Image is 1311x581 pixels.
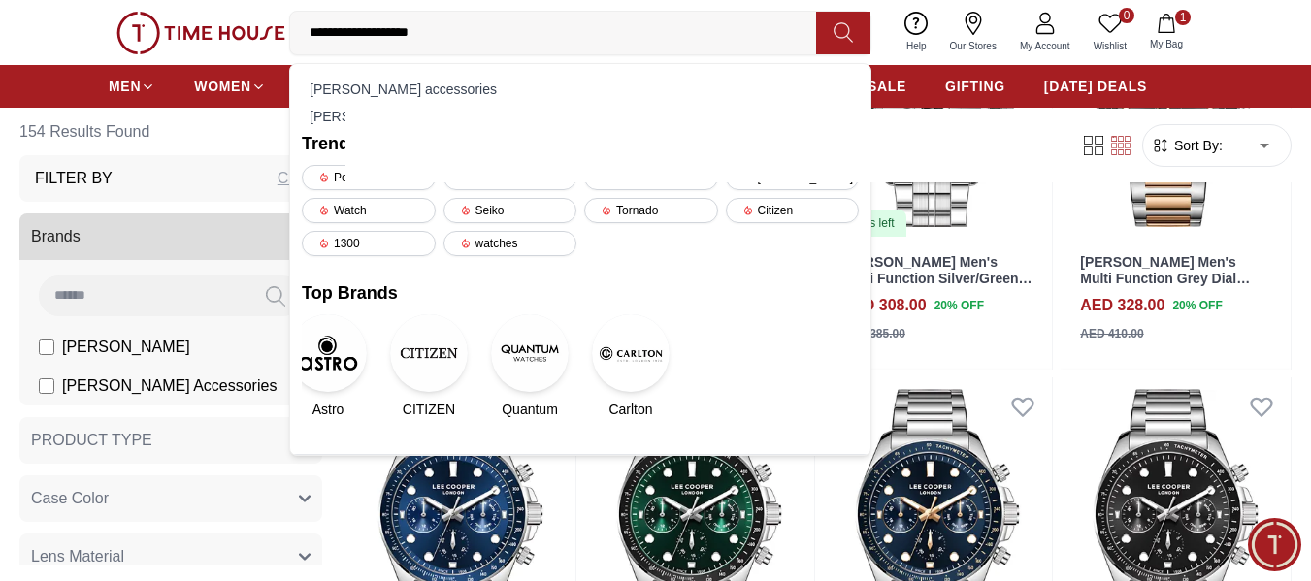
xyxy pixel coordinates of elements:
span: GIFTING [945,77,1005,96]
button: Lens Material [19,533,322,580]
div: Tornado [584,198,718,223]
span: Carlton [608,400,652,419]
div: Clear [278,167,314,190]
div: Watch [302,198,436,223]
img: ... [116,12,285,54]
div: Seiko [443,198,577,223]
span: Brands [31,225,81,248]
button: Sort By: [1151,136,1223,155]
a: Our Stores [938,8,1008,57]
h3: Filter By [35,167,113,190]
span: Help [899,39,934,53]
span: Lens Material [31,545,124,568]
span: My Account [1012,39,1078,53]
h4: AED 308.00 [842,294,927,317]
span: [DATE] DEALS [1044,77,1147,96]
span: MEN [109,77,141,96]
a: GIFTING [945,69,1005,104]
span: CITIZEN [403,400,455,419]
img: Carlton [592,314,670,392]
a: MEN [109,69,155,104]
span: My Bag [1142,37,1191,51]
a: [DATE] DEALS [1044,69,1147,104]
span: WOMEN [194,77,251,96]
div: AED 385.00 [842,325,905,342]
div: Chat Widget [1248,518,1301,571]
button: Case Color [19,475,322,522]
span: [PERSON_NAME] [62,336,190,359]
span: [PERSON_NAME] Accessories [62,374,277,398]
div: Citizen [726,198,860,223]
img: Astro [289,314,367,392]
div: Police [302,165,436,190]
span: Sort By: [1170,136,1223,155]
h2: Trending Searches [302,130,859,157]
a: 0Wishlist [1082,8,1138,57]
a: [PERSON_NAME] Men's Multi Function Silver/Green Dial Watch - LC08217.330 [842,254,1032,303]
a: WOMEN [194,69,266,104]
div: [PERSON_NAME] accessories [302,76,859,103]
span: 0 [1119,8,1134,23]
a: [PERSON_NAME] Men's Multi Function Grey Dial Watch - LC08215.560 [1080,254,1250,303]
div: 1300 [302,231,436,256]
button: Brands [19,213,322,260]
input: [PERSON_NAME] Accessories [39,378,54,394]
h2: Top Brands [302,279,859,307]
a: QuantumQuantum [504,314,556,419]
a: CITIZENCITIZEN [403,314,455,419]
a: AstroAstro [302,314,354,419]
button: PRODUCT TYPE [19,417,322,464]
a: CarltonCarlton [605,314,657,419]
span: Our Stores [942,39,1004,53]
h6: 154 Results Found [19,109,330,155]
input: [PERSON_NAME] [39,339,54,355]
span: Quantum [502,400,558,419]
span: 20 % OFF [934,297,984,314]
span: 1 [1175,10,1191,25]
div: AED 410.00 [1080,325,1143,342]
a: SALE [868,69,906,104]
span: SALE [868,77,906,96]
img: Quantum [491,314,569,392]
span: Case Color [31,487,109,510]
h4: AED 328.00 [1080,294,1164,317]
span: PRODUCT TYPE [31,429,152,452]
img: CITIZEN [390,314,468,392]
a: Help [895,8,938,57]
span: 20 % OFF [1172,297,1222,314]
span: Astro [312,400,344,419]
span: Wishlist [1086,39,1134,53]
button: 1My Bag [1138,10,1195,55]
div: watches [443,231,577,256]
div: [PERSON_NAME] originals [302,103,859,130]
